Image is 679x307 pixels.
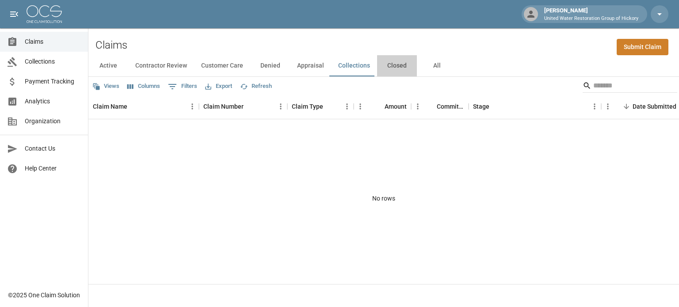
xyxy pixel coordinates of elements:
[186,100,199,113] button: Menu
[25,144,81,153] span: Contact Us
[25,117,81,126] span: Organization
[244,100,256,113] button: Sort
[203,80,234,93] button: Export
[88,55,679,76] div: dynamic tabs
[25,57,81,66] span: Collections
[385,94,407,119] div: Amount
[287,94,354,119] div: Claim Type
[489,100,502,113] button: Sort
[544,15,638,23] p: United Water Restoration Group of Hickory
[417,55,457,76] button: All
[25,164,81,173] span: Help Center
[617,39,668,55] a: Submit Claim
[354,100,367,113] button: Menu
[199,94,287,119] div: Claim Number
[377,55,417,76] button: Closed
[88,55,128,76] button: Active
[340,100,354,113] button: Menu
[5,5,23,23] button: open drawer
[127,100,140,113] button: Sort
[25,97,81,106] span: Analytics
[90,80,122,93] button: Views
[250,55,290,76] button: Denied
[601,100,614,113] button: Menu
[125,80,162,93] button: Select columns
[95,39,127,52] h2: Claims
[93,94,127,119] div: Claim Name
[238,80,274,93] button: Refresh
[411,94,469,119] div: Committed Amount
[323,100,336,113] button: Sort
[473,94,489,119] div: Stage
[588,100,601,113] button: Menu
[25,37,81,46] span: Claims
[290,55,331,76] button: Appraisal
[25,77,81,86] span: Payment Tracking
[88,94,199,119] div: Claim Name
[274,100,287,113] button: Menu
[8,291,80,299] div: © 2025 One Claim Solution
[424,100,437,113] button: Sort
[469,94,601,119] div: Stage
[331,55,377,76] button: Collections
[27,5,62,23] img: ocs-logo-white-transparent.png
[194,55,250,76] button: Customer Care
[372,100,385,113] button: Sort
[292,94,323,119] div: Claim Type
[203,94,244,119] div: Claim Number
[633,94,676,119] div: Date Submitted
[166,80,199,94] button: Show filters
[620,100,633,113] button: Sort
[354,94,411,119] div: Amount
[541,6,642,22] div: [PERSON_NAME]
[411,100,424,113] button: Menu
[583,79,677,95] div: Search
[437,94,464,119] div: Committed Amount
[128,55,194,76] button: Contractor Review
[88,119,679,277] div: No rows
